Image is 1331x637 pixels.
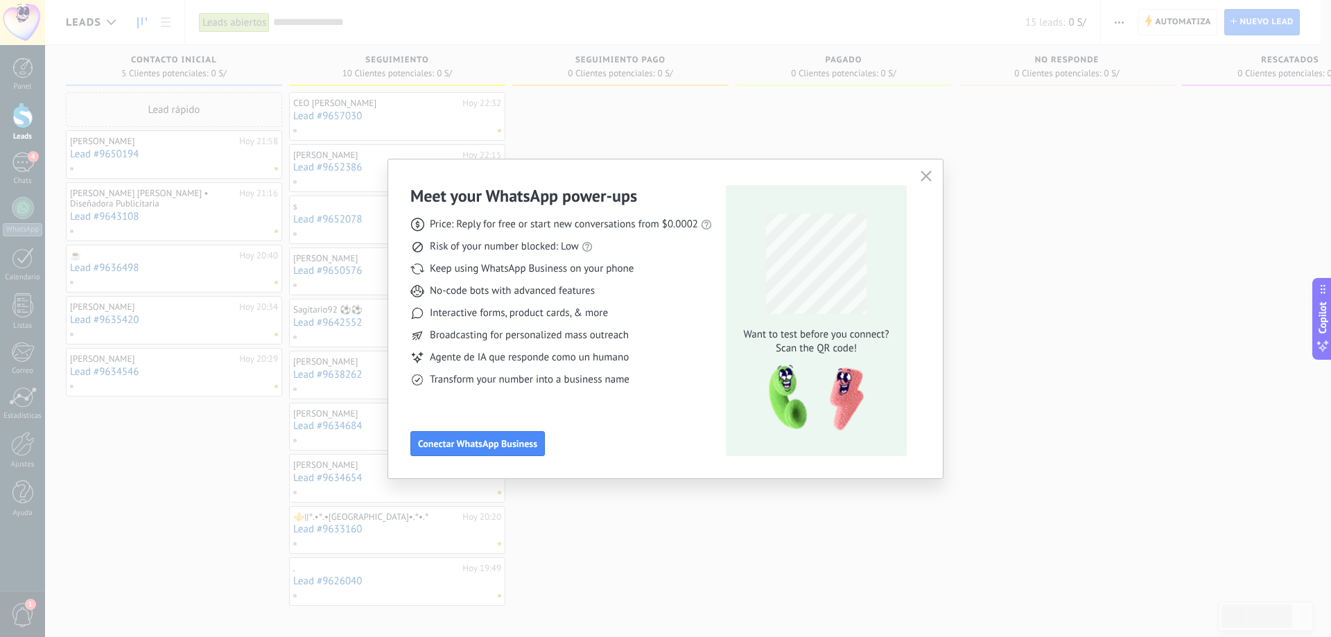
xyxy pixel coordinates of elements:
[430,373,629,387] span: Transform your number into a business name
[430,262,634,276] span: Keep using WhatsApp Business on your phone
[418,439,537,448] span: Conectar WhatsApp Business
[735,328,898,342] span: Want to test before you connect?
[430,218,698,232] span: Price: Reply for free or start new conversations from $0.0002
[735,342,898,356] span: Scan the QR code!
[430,329,629,342] span: Broadcasting for personalized mass outreach
[757,361,867,435] img: qr-pic-1x.png
[430,351,629,365] span: Agente de IA que responde como un humano
[430,240,579,254] span: Risk of your number blocked: Low
[430,284,595,298] span: No-code bots with advanced features
[1316,302,1330,333] span: Copilot
[430,306,608,320] span: Interactive forms, product cards, & more
[410,431,545,456] button: Conectar WhatsApp Business
[410,185,637,207] h3: Meet your WhatsApp power‑ups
